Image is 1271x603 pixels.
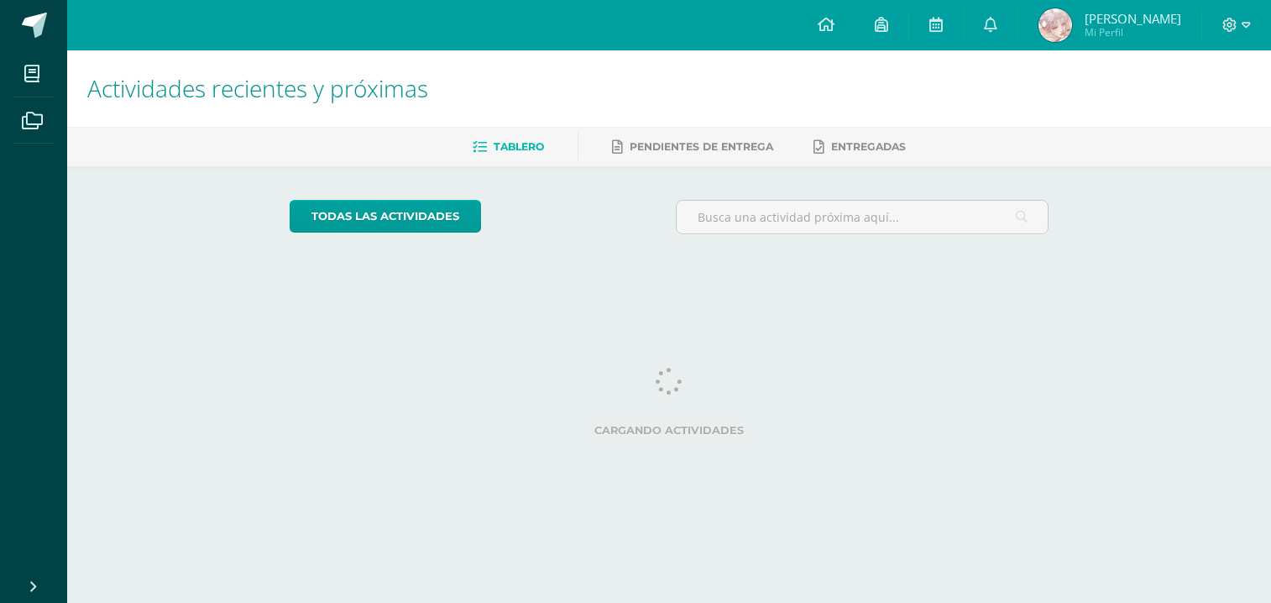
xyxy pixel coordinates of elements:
span: Pendientes de entrega [630,140,773,153]
a: Entregadas [813,134,906,160]
label: Cargando actividades [290,424,1049,437]
span: Mi Perfil [1085,25,1181,39]
img: 516c3d79744dff6a87ce3e10d8c9a27c.png [1038,8,1072,42]
span: Actividades recientes y próximas [87,72,428,104]
span: [PERSON_NAME] [1085,10,1181,27]
a: Tablero [473,134,544,160]
a: todas las Actividades [290,200,481,233]
span: Tablero [494,140,544,153]
input: Busca una actividad próxima aquí... [677,201,1049,233]
span: Entregadas [831,140,906,153]
a: Pendientes de entrega [612,134,773,160]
